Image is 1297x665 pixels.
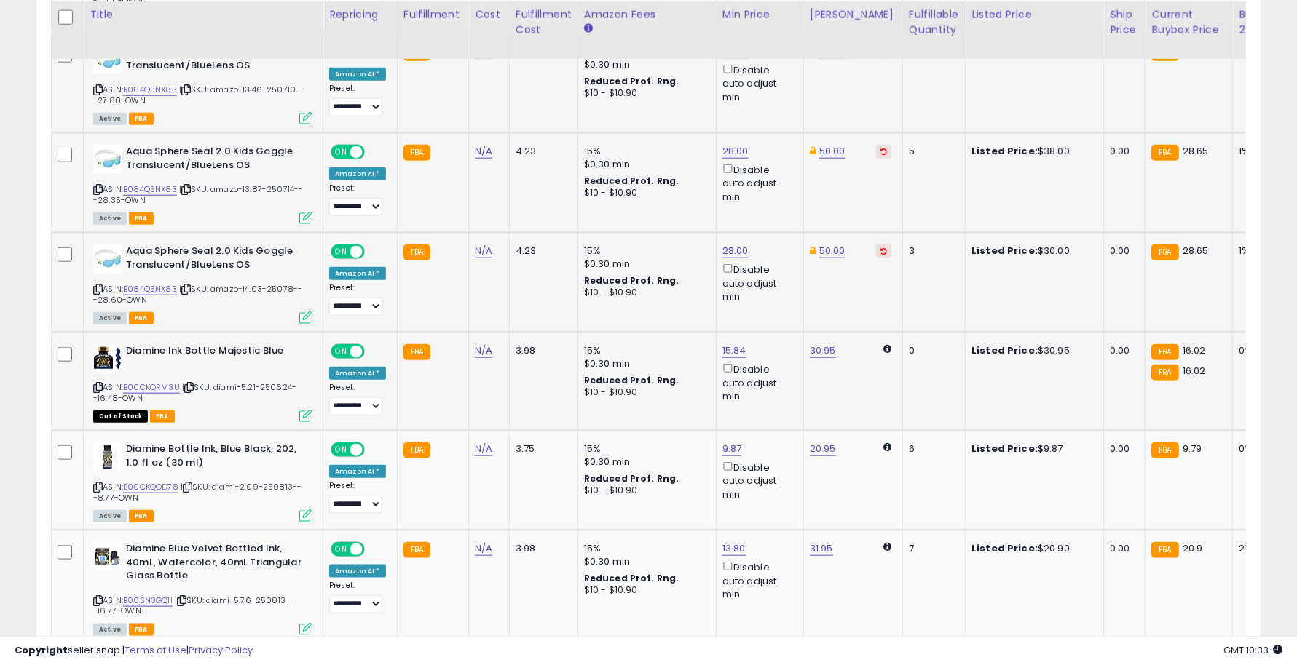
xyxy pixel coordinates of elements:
[722,7,797,23] div: Min Price
[909,244,954,258] div: 3
[516,542,567,555] div: 3.98
[93,381,296,403] span: | SKU: diami-5.21-250624--16.48-OWN
[1151,442,1178,458] small: FBA
[909,344,954,357] div: 0
[971,442,1092,455] div: $9.87
[584,442,705,455] div: 15%
[584,584,705,597] div: $10 - $10.90
[363,246,386,258] span: OFF
[93,312,127,324] span: All listings currently available for purchase on Amazon
[516,244,567,258] div: 4.23
[123,183,177,196] a: B084Q5NX83
[1110,7,1139,38] div: Ship Price
[880,247,887,255] i: Revert to store-level Dynamic Max Price
[584,187,705,199] div: $10 - $10.90
[93,442,122,471] img: 41qYdsagFUL._SL40_.jpg
[403,145,430,161] small: FBA
[1110,542,1134,555] div: 0.00
[584,344,705,357] div: 15%
[332,543,350,556] span: ON
[722,144,749,159] a: 28.00
[1239,244,1287,258] div: 1%
[584,357,705,370] div: $0.30 min
[363,146,386,159] span: OFF
[584,455,705,469] div: $0.30 min
[363,346,386,358] span: OFF
[516,7,572,38] div: Fulfillment Cost
[516,442,567,455] div: 3.75
[1183,244,1209,258] span: 28.65
[329,183,386,216] div: Preset:
[584,7,710,23] div: Amazon Fees
[909,442,954,455] div: 6
[15,644,253,658] div: seller snap | |
[971,442,1038,455] b: Listed Price:
[1183,343,1206,357] span: 16.02
[584,274,679,287] b: Reduced Prof. Rng.
[971,541,1038,555] b: Listed Price:
[150,410,175,423] span: FBA
[123,594,173,607] a: B00SN3GQ1I
[123,481,178,493] a: B00CKQOD78
[126,542,303,586] b: Diamine Blue Velvet Bottled Ink, 40mL, Watercolor, 40mL Triangular Glass Bottle
[1239,542,1287,555] div: 27%
[93,344,312,421] div: ASIN:
[126,45,303,76] b: Aqua Sphere Seal 2.0 Kids Goggle Translucent/BlueLens OS
[722,62,792,103] div: Disable auto adjust min
[584,145,705,158] div: 15%
[93,244,312,322] div: ASIN:
[93,283,302,305] span: | SKU: amazo-14.03-25078---28.60-OWN
[1110,244,1134,258] div: 0.00
[475,343,492,358] a: N/A
[475,7,503,23] div: Cost
[1151,145,1178,161] small: FBA
[516,344,567,357] div: 3.98
[1151,542,1178,558] small: FBA
[584,572,679,584] b: Reduced Prof. Rng.
[909,7,959,38] div: Fulfillable Quantity
[126,145,303,175] b: Aqua Sphere Seal 2.0 Kids Goggle Translucent/BlueLens OS
[126,244,303,275] b: Aqua Sphere Seal 2.0 Kids Goggle Translucent/BlueLens OS
[584,386,705,399] div: $10 - $10.90
[329,481,386,514] div: Preset:
[129,113,154,125] span: FBA
[1151,365,1178,381] small: FBA
[93,542,122,571] img: 51e41m3gPqL._SL40_.jpg
[189,643,253,657] a: Privacy Policy
[1183,541,1203,555] span: 20.9
[1151,7,1226,38] div: Current Buybox Price
[93,84,305,105] span: | SKU: amazo-13.46-250710---27.80-OWN
[126,344,303,362] b: Diamine Ink Bottle Majestic Blue
[332,146,350,159] span: ON
[1183,442,1202,455] span: 9.79
[584,175,679,187] b: Reduced Prof. Rng.
[722,541,746,556] a: 13.80
[1110,442,1134,455] div: 0.00
[909,145,954,158] div: 5
[722,361,792,402] div: Disable auto adjust min
[329,167,386,180] div: Amazon AI *
[363,543,386,556] span: OFF
[1223,643,1282,657] span: 2025-09-13 10:33 GMT
[584,485,705,497] div: $10 - $10.90
[971,145,1092,158] div: $38.00
[722,442,742,456] a: 9.87
[363,444,386,456] span: OFF
[93,183,304,205] span: | SKU: amazo-13.87-250714---28.35-OWN
[584,542,705,555] div: 15%
[584,244,705,258] div: 15%
[93,442,312,520] div: ASIN:
[329,465,386,478] div: Amazon AI *
[93,45,312,123] div: ASIN:
[971,542,1092,555] div: $20.90
[584,374,679,386] b: Reduced Prof. Rng.
[93,410,148,423] span: All listings that are currently out of stock and unavailable for purchase on Amazon
[971,344,1092,357] div: $30.95
[403,244,430,260] small: FBA
[329,367,386,380] div: Amazon AI *
[329,283,386,316] div: Preset:
[93,594,294,616] span: | SKU: diami-5.76-250813---16.77-OWN
[1183,144,1209,158] span: 28.65
[93,45,122,74] img: 31RugfPZQmL._SL40_.jpg
[1239,7,1292,38] div: BB Share 24h.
